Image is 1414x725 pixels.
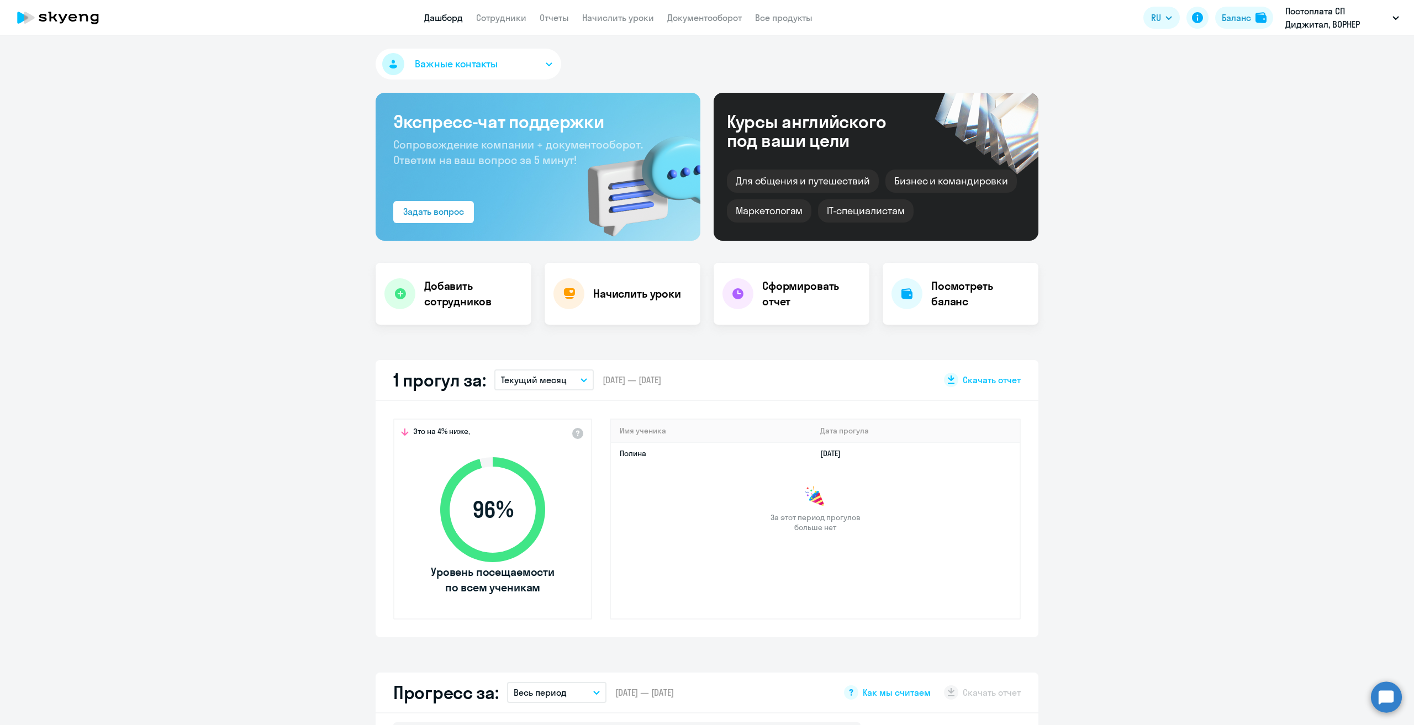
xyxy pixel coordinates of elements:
p: Весь период [514,686,567,699]
h4: Посмотреть баланс [931,278,1030,309]
span: [DATE] — [DATE] [615,686,674,698]
h4: Сформировать отчет [762,278,861,309]
button: Задать вопрос [393,201,474,223]
span: RU [1151,11,1161,24]
h4: Начислить уроки [593,286,681,301]
a: Дашборд [424,12,463,23]
a: Начислить уроки [582,12,654,23]
button: Постоплата СП Диджитал, ВОРНЕР МЬЮЗИК, ООО [1280,4,1405,31]
span: Уровень посещаемости по всем ученикам [429,564,556,595]
span: Сопровождение компании + документооборот. Ответим на ваш вопрос за 5 минут! [393,137,643,167]
div: IT-специалистам [818,199,913,223]
a: Отчеты [540,12,569,23]
button: Текущий месяц [494,369,594,390]
h3: Экспресс-чат поддержки [393,110,683,133]
span: За этот период прогулов больше нет [769,512,862,532]
p: Текущий месяц [501,373,567,387]
span: Важные контакты [415,57,498,71]
a: Все продукты [755,12,812,23]
span: [DATE] — [DATE] [603,374,661,386]
div: Для общения и путешествий [727,170,879,193]
a: Полина [620,448,646,458]
h2: Прогресс за: [393,681,498,703]
span: 96 % [429,496,556,523]
button: RU [1143,7,1180,29]
span: Скачать отчет [963,374,1021,386]
span: Как мы считаем [863,686,931,698]
img: congrats [804,486,826,508]
h4: Добавить сотрудников [424,278,523,309]
span: Это на 4% ниже, [413,426,470,440]
div: Курсы английского под ваши цели [727,112,916,150]
th: Дата прогула [811,420,1020,442]
button: Весь период [507,682,606,703]
img: bg-img [572,117,700,241]
a: Сотрудники [476,12,526,23]
div: Бизнес и командировки [885,170,1017,193]
div: Маркетологам [727,199,811,223]
p: Постоплата СП Диджитал, ВОРНЕР МЬЮЗИК, ООО [1285,4,1388,31]
button: Балансbalance [1215,7,1273,29]
button: Важные контакты [376,49,561,80]
div: Задать вопрос [403,205,464,218]
a: [DATE] [820,448,850,458]
h2: 1 прогул за: [393,369,486,391]
th: Имя ученика [611,420,811,442]
a: Документооборот [667,12,742,23]
div: Баланс [1222,11,1251,24]
img: balance [1255,12,1267,23]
